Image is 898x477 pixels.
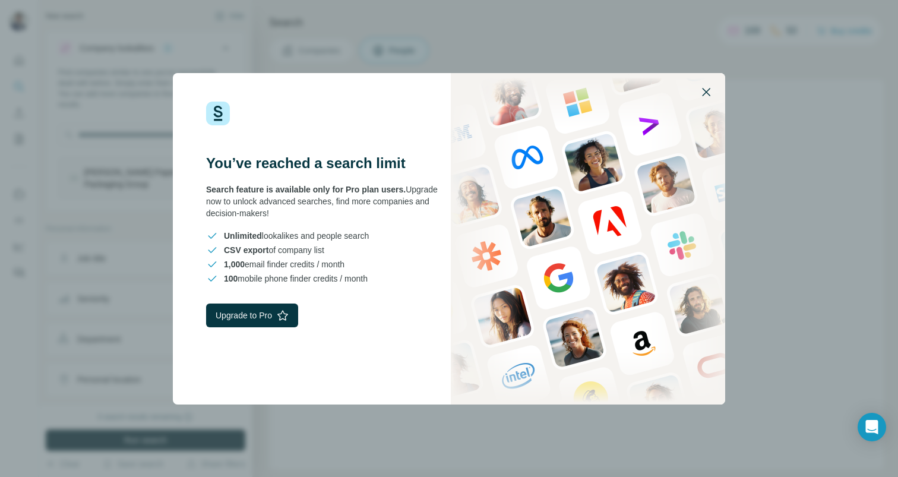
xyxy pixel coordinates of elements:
span: mobile phone finder credits / month [224,273,368,285]
span: lookalikes and people search [224,230,369,242]
span: of company list [224,244,324,256]
div: Open Intercom Messenger [858,413,886,441]
span: CSV export [224,245,268,255]
span: 100 [224,274,238,283]
div: Upgrade now to unlock advanced searches, find more companies and decision-makers! [206,184,449,219]
span: 1,000 [224,260,245,269]
button: Upgrade to Pro [206,304,298,327]
h3: You’ve reached a search limit [206,154,449,173]
span: email finder credits / month [224,258,344,270]
span: Unlimited [224,231,262,241]
img: Surfe Stock Photo - showing people and technologies [451,73,725,405]
span: Search feature is available only for Pro plan users. [206,185,406,194]
img: Surfe Logo [206,102,230,125]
